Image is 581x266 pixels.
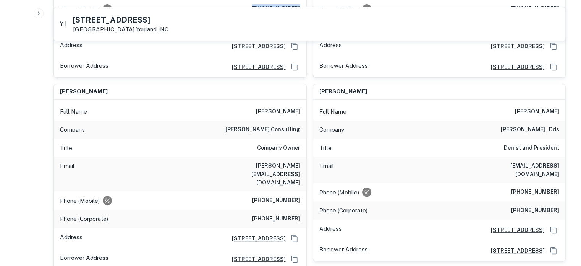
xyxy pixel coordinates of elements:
[511,188,559,197] h6: [PHONE_NUMBER]
[362,4,371,13] div: Requests to not be contacted at this number
[60,87,108,96] h6: [PERSON_NAME]
[319,4,359,13] p: Phone (Mobile)
[501,125,559,134] h6: [PERSON_NAME] , dds
[103,196,112,205] div: Requests to not be contacted at this number
[136,26,168,33] a: Youland INC
[226,63,286,71] a: [STREET_ADDRESS]
[319,144,332,153] p: Title
[485,226,545,234] a: [STREET_ADDRESS]
[103,4,112,13] div: Requests to not be contacted at this number
[60,61,108,73] p: Borrower Address
[319,41,342,52] p: Address
[60,214,108,224] p: Phone (Corporate)
[319,87,367,96] h6: [PERSON_NAME]
[60,162,74,187] p: Email
[60,4,100,13] p: Phone (Mobile)
[60,144,72,153] p: Title
[289,61,300,73] button: Copy Address
[319,125,344,134] p: Company
[226,255,286,263] a: [STREET_ADDRESS]
[289,41,300,52] button: Copy Address
[319,107,346,116] p: Full Name
[485,246,545,255] a: [STREET_ADDRESS]
[362,188,371,197] div: Requests to not be contacted at this number
[60,20,67,29] p: Y I
[252,196,300,205] h6: [PHONE_NUMBER]
[60,196,100,206] p: Phone (Mobile)
[252,214,300,224] h6: [PHONE_NUMBER]
[485,63,545,71] a: [STREET_ADDRESS]
[511,4,559,13] h6: [PHONE_NUMBER]
[60,107,87,116] p: Full Name
[485,42,545,51] a: [STREET_ADDRESS]
[504,144,559,153] h6: Denist and President
[548,61,559,73] button: Copy Address
[548,41,559,52] button: Copy Address
[511,206,559,215] h6: [PHONE_NUMBER]
[257,144,300,153] h6: Company Owner
[226,42,286,51] a: [STREET_ADDRESS]
[289,253,300,265] button: Copy Address
[252,4,300,13] h6: [PHONE_NUMBER]
[226,234,286,243] a: [STREET_ADDRESS]
[319,206,367,215] p: Phone (Corporate)
[225,125,300,134] h6: [PERSON_NAME] consulting
[548,245,559,256] button: Copy Address
[289,233,300,244] button: Copy Address
[60,253,108,265] p: Borrower Address
[319,245,368,256] p: Borrower Address
[256,107,300,116] h6: [PERSON_NAME]
[319,61,368,73] p: Borrower Address
[60,41,83,52] p: Address
[319,188,359,197] p: Phone (Mobile)
[319,162,334,178] p: Email
[209,162,300,187] h6: [PERSON_NAME][EMAIL_ADDRESS][DOMAIN_NAME]
[319,224,342,236] p: Address
[515,107,559,116] h6: [PERSON_NAME]
[60,233,83,244] p: Address
[60,125,85,134] p: Company
[543,205,581,242] iframe: Chat Widget
[468,162,559,178] h6: [EMAIL_ADDRESS][DOMAIN_NAME]
[73,16,168,24] h5: [STREET_ADDRESS]
[73,26,168,33] p: [GEOGRAPHIC_DATA]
